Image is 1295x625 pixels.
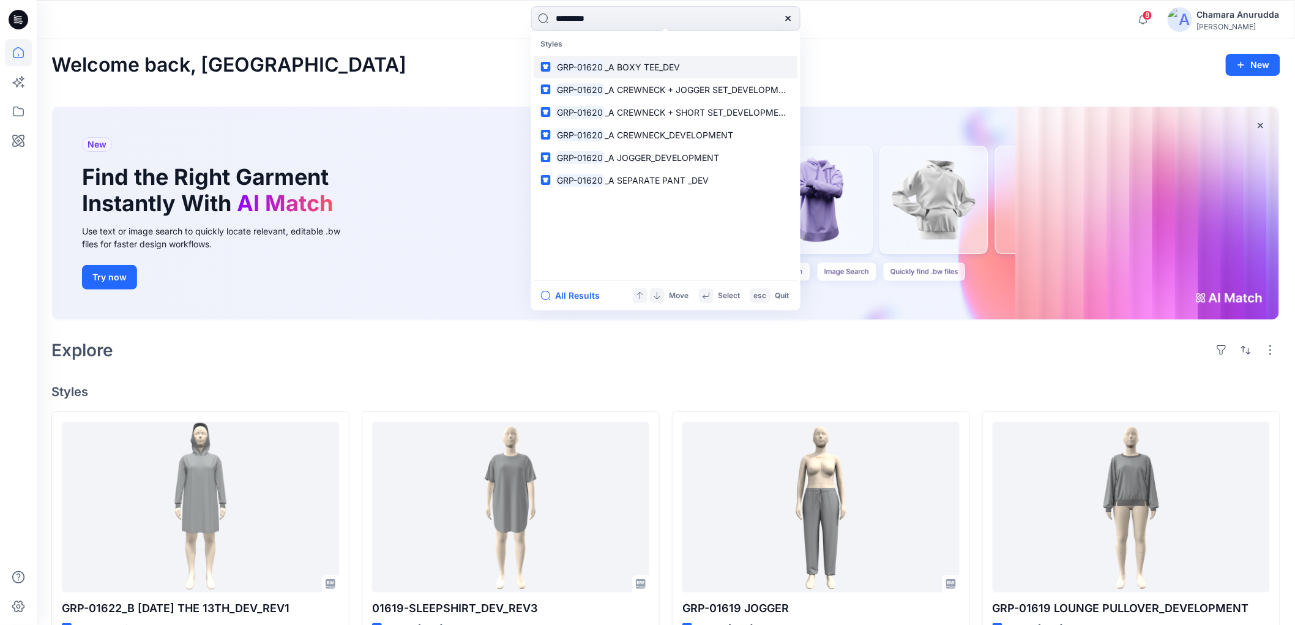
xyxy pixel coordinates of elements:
p: Styles [534,33,798,56]
a: GRP-01620_A SEPARATE PANT _DEV [534,169,798,192]
img: avatar [1168,7,1192,32]
span: 8 [1143,10,1152,20]
span: _A JOGGER_DEVELOPMENT [605,152,719,163]
span: _A SEPARATE PANT _DEV [605,175,709,185]
a: GRP-01620_A BOXY TEE_DEV [534,56,798,78]
h2: Welcome back, [GEOGRAPHIC_DATA] [51,54,406,77]
h4: Styles [51,384,1280,399]
p: Move [670,290,689,302]
p: Select [718,290,741,302]
mark: GRP-01620 [556,60,605,74]
p: Quit [775,290,789,302]
p: GRP-01619 LOUNGE PULLOVER_DEVELOPMENT [993,600,1270,617]
a: GRP-01622_B FRIDAY THE 13TH_DEV_REV1 [62,422,339,592]
div: Use text or image search to quickly locate relevant, editable .bw files for faster design workflows. [82,225,357,250]
button: All Results [541,288,608,303]
p: 01619-SLEEPSHIRT_DEV_REV3 [372,600,649,617]
span: AI Match [237,190,333,217]
div: [PERSON_NAME] [1197,22,1280,31]
h2: Explore [51,340,113,360]
mark: GRP-01620 [556,151,605,165]
mark: GRP-01620 [556,83,605,97]
mark: GRP-01620 [556,105,605,119]
p: GRP-01622_B [DATE] THE 13TH_DEV_REV1 [62,600,339,617]
span: _A CREWNECK + SHORT SET_DEVELOPMENT [605,107,791,118]
button: New [1226,54,1280,76]
a: GRP-01620_A CREWNECK_DEVELOPMENT [534,124,798,146]
div: Chamara Anurudda [1197,7,1280,22]
span: _A CREWNECK + JOGGER SET_DEVELOPMENT [605,84,796,95]
p: esc [754,290,767,302]
span: _A BOXY TEE_DEV [605,62,680,72]
a: GRP-01620_A CREWNECK + SHORT SET_DEVELOPMENT [534,101,798,124]
a: GRP-01620_A JOGGER_DEVELOPMENT [534,146,798,169]
p: GRP-01619 JOGGER [682,600,960,617]
mark: GRP-01620 [556,128,605,142]
span: _A CREWNECK_DEVELOPMENT [605,130,733,140]
span: New [88,137,106,152]
mark: GRP-01620 [556,173,605,187]
a: GRP-01619 JOGGER [682,422,960,592]
a: GRP-01619 LOUNGE PULLOVER_DEVELOPMENT [993,422,1270,592]
a: 01619-SLEEPSHIRT_DEV_REV3 [372,422,649,592]
a: GRP-01620_A CREWNECK + JOGGER SET_DEVELOPMENT [534,78,798,101]
h1: Find the Right Garment Instantly With [82,164,339,217]
button: Try now [82,265,137,290]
